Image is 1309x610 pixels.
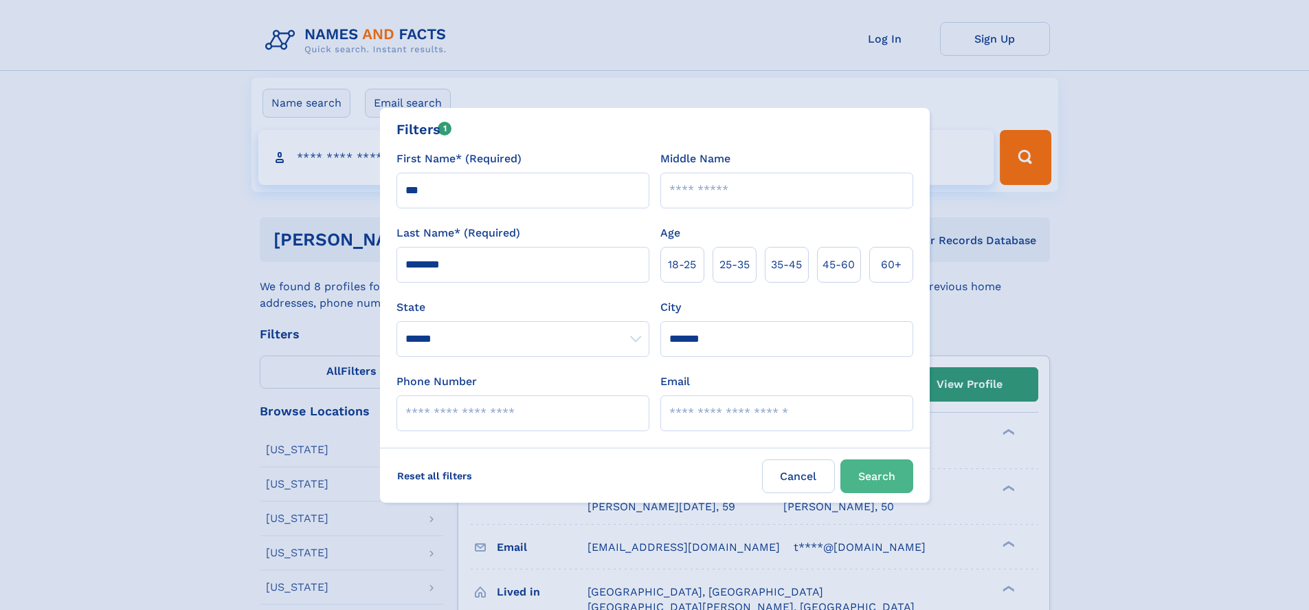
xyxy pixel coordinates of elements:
[660,151,730,167] label: Middle Name
[840,459,913,493] button: Search
[762,459,835,493] label: Cancel
[823,257,855,273] span: 45‑60
[396,299,649,316] label: State
[660,299,681,316] label: City
[396,151,522,167] label: First Name* (Required)
[719,257,750,273] span: 25‑35
[396,225,520,241] label: Last Name* (Required)
[660,225,680,241] label: Age
[396,373,477,390] label: Phone Number
[771,257,802,273] span: 35‑45
[881,257,902,273] span: 60+
[660,373,690,390] label: Email
[396,119,452,140] div: Filters
[668,257,696,273] span: 18‑25
[388,459,481,492] label: Reset all filters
